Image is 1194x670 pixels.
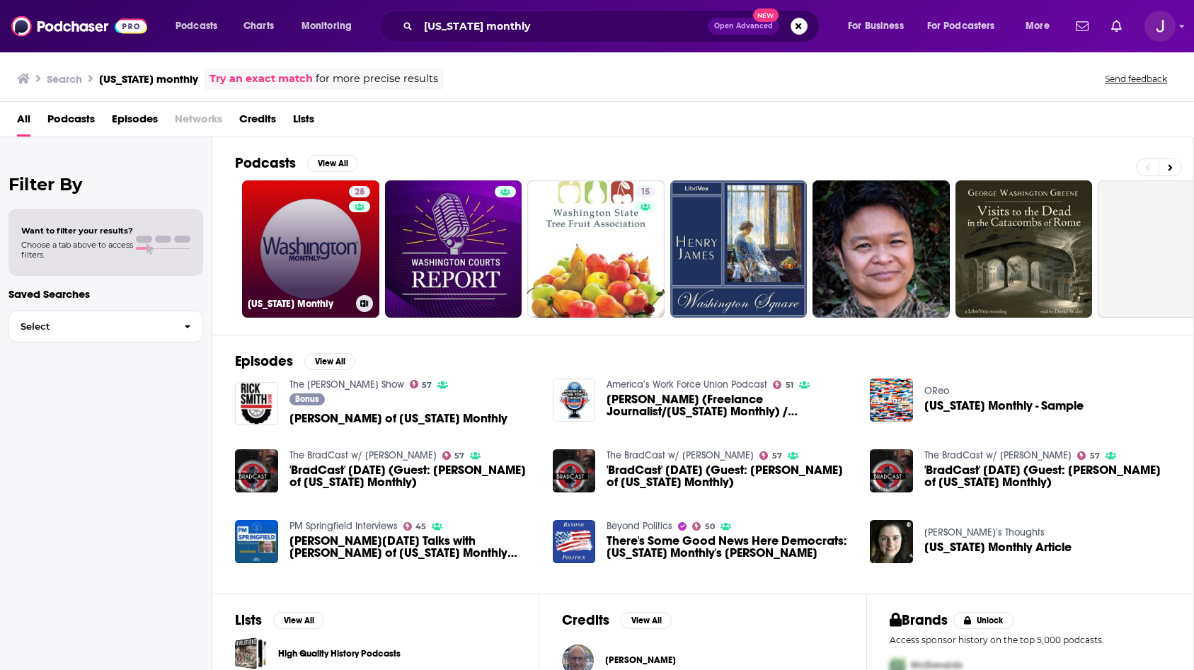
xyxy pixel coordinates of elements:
[289,379,404,391] a: The Rick Smith Show
[924,449,1072,461] a: The BradCast w/ Brad Friedman
[235,637,267,669] span: High Quality History Podcasts
[442,451,465,460] a: 57
[562,611,609,629] h2: Credits
[1144,11,1176,42] button: Show profile menu
[209,71,313,87] a: Try an exact match
[235,611,324,629] a: ListsView All
[692,522,715,531] a: 50
[605,654,676,666] span: [PERSON_NAME]
[870,449,913,492] img: 'BradCast' 1/22/2020 (Guest: Martin Longman of Washington Monthly)
[175,108,222,137] span: Networks
[607,464,853,488] span: 'BradCast' [DATE] (Guest: [PERSON_NAME] of [US_STATE] Monthly)
[759,451,782,460] a: 57
[235,611,262,629] h2: Lists
[527,180,665,318] a: 15
[176,16,217,36] span: Podcasts
[239,108,276,137] span: Credits
[641,185,650,200] span: 15
[1077,451,1100,460] a: 57
[553,379,596,422] img: Rachel Cohen (Freelance Journalist/Washington Monthly) / Jay Grimes (OOIDA)
[243,16,274,36] span: Charts
[235,154,358,172] a: PodcastsView All
[21,226,133,236] span: Want to filter your results?
[289,412,507,424] a: Bill Scher of Washington Monthly
[607,393,853,417] span: [PERSON_NAME] (Freelance Journalist/[US_STATE] Monthly) / [PERSON_NAME] (OOIDA)
[1090,453,1100,459] span: 57
[1101,73,1171,85] button: Send feedback
[1070,14,1094,38] a: Show notifications dropdown
[8,311,203,342] button: Select
[607,449,754,461] a: The BradCast w/ Brad Friedman
[278,646,401,662] a: High Quality History Podcasts
[289,535,536,559] a: Patrick Pfingsten Talks with Bill Scher of Washington Monthly Magazine
[415,524,426,530] span: 45
[890,611,948,629] h2: Brands
[248,298,350,310] h3: [US_STATE] Monthly
[924,400,1084,412] span: [US_STATE] Monthly - Sample
[235,352,293,370] h2: Episodes
[1144,11,1176,42] img: User Profile
[553,449,596,492] img: 'BradCast' 1/22/2020 (Guest: Martin Longman of Washington Monthly)
[918,15,1016,37] button: open menu
[410,380,432,388] a: 57
[289,464,536,488] span: 'BradCast' [DATE] (Guest: [PERSON_NAME] of [US_STATE] Monthly)
[8,287,203,301] p: Saved Searches
[47,72,82,86] h3: Search
[924,541,1072,553] span: [US_STATE] Monthly Article
[304,353,355,370] button: View All
[307,155,358,172] button: View All
[848,16,904,36] span: For Business
[393,10,833,42] div: Search podcasts, credits, & more...
[607,535,853,559] span: There's Some Good News Here Democrats: [US_STATE] Monthly's [PERSON_NAME]
[418,15,708,37] input: Search podcasts, credits, & more...
[924,400,1084,412] a: Washington Monthly - Sample
[870,379,913,422] img: Washington Monthly - Sample
[422,382,432,388] span: 57
[708,18,779,35] button: Open AdvancedNew
[924,526,1045,538] a: Carly’s Thoughts
[355,185,364,200] span: 28
[924,385,949,397] a: OReo
[17,108,30,137] a: All
[924,464,1171,488] span: 'BradCast' [DATE] (Guest: [PERSON_NAME] of [US_STATE] Monthly)
[166,15,236,37] button: open menu
[403,522,427,531] a: 45
[714,23,773,30] span: Open Advanced
[235,382,278,425] img: Bill Scher of Washington Monthly
[838,15,922,37] button: open menu
[235,449,278,492] img: 'BradCast' 1/22/2020 (Guest: Martin Longman of Washington Monthly)
[562,611,672,629] a: CreditsView All
[293,108,314,137] a: Lists
[289,449,437,461] a: The BradCast w/ Brad Friedman
[924,464,1171,488] a: 'BradCast' 1/22/2020 (Guest: Martin Longman of Washington Monthly)
[927,16,995,36] span: For Podcasters
[1026,16,1050,36] span: More
[47,108,95,137] span: Podcasts
[235,520,278,563] img: Patrick Pfingsten Talks with Bill Scher of Washington Monthly Magazine
[235,154,296,172] h2: Podcasts
[292,15,370,37] button: open menu
[99,72,198,86] h3: [US_STATE] monthly
[289,520,398,532] a: PM Springfield Interviews
[316,71,438,87] span: for more precise results
[1016,15,1067,37] button: open menu
[235,352,355,370] a: EpisodesView All
[112,108,158,137] a: Episodes
[553,520,596,563] a: There's Some Good News Here Democrats: Washington Monthly's Bill Scher
[753,8,779,22] span: New
[870,520,913,563] img: Washington Monthly Article
[289,535,536,559] span: [PERSON_NAME][DATE] Talks with [PERSON_NAME] of [US_STATE] Monthly Magazine
[1144,11,1176,42] span: Logged in as josephpapapr
[289,412,507,424] span: [PERSON_NAME] of [US_STATE] Monthly
[349,186,370,197] a: 28
[605,654,676,666] a: Richard Justice
[705,524,715,530] span: 50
